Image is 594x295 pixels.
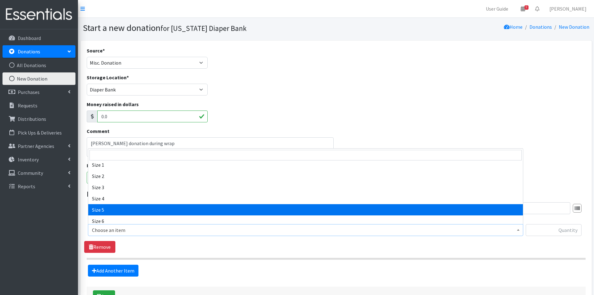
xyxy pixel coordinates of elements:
[84,241,115,253] a: Remove
[87,74,129,81] label: Storage Location
[18,170,43,176] p: Community
[83,22,334,33] h1: Start a new donation
[2,153,75,166] a: Inventory
[2,45,75,58] a: Donations
[2,140,75,152] a: Partner Agencies
[88,182,523,193] li: Size 3
[504,24,523,30] a: Home
[88,224,523,236] span: Choose an item
[2,180,75,193] a: Reports
[2,86,75,98] a: Purchases
[2,59,75,71] a: All Donations
[18,102,37,109] p: Requests
[2,72,75,85] a: New Donation
[92,226,519,234] span: Choose an item
[559,24,589,30] a: New Donation
[88,265,138,277] a: Add Another Item
[18,156,39,163] p: Inventory
[18,130,62,136] p: Pick Ups & Deliveries
[87,47,105,54] label: Source
[544,2,592,15] a: [PERSON_NAME]
[18,35,41,41] p: Dashboard
[18,143,54,149] p: Partner Agencies
[481,2,513,15] a: User Guide
[88,170,523,182] li: Size 2
[18,89,40,95] p: Purchases
[2,32,75,44] a: Dashboard
[127,74,129,81] abbr: required
[2,99,75,112] a: Requests
[2,126,75,139] a: Pick Ups & Deliveries
[524,5,529,10] span: 9
[529,24,552,30] a: Donations
[2,113,75,125] a: Distributions
[88,204,523,215] li: Size 5
[18,183,35,189] p: Reports
[526,224,582,236] input: Quantity
[161,24,247,33] small: for [US_STATE] Diaper Bank
[2,4,75,25] img: HumanEssentials
[87,162,111,169] label: Issued on
[87,127,109,135] label: Comment
[88,215,523,227] li: Size 6
[18,48,40,55] p: Donations
[18,116,46,122] p: Distributions
[2,167,75,179] a: Community
[87,189,586,200] legend: Items in this donation
[516,2,530,15] a: 9
[88,159,523,170] li: Size 1
[87,101,139,108] label: Money raised in dollars
[103,47,105,54] abbr: required
[88,193,523,204] li: Size 4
